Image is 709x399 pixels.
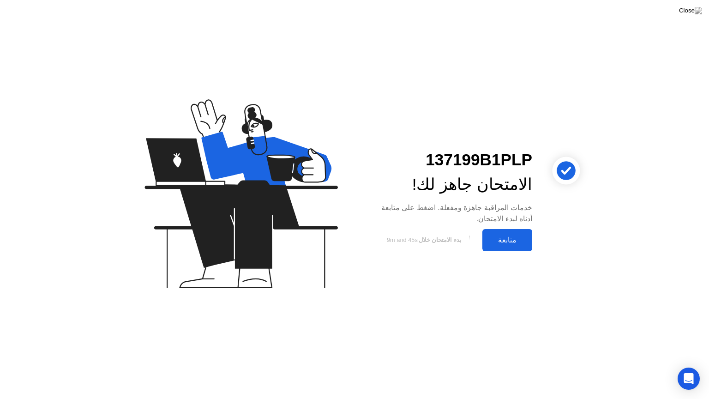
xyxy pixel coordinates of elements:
button: متابعة [482,229,532,251]
div: متابعة [485,236,529,244]
button: بدء الامتحان خلال9m and 45s [369,231,478,249]
img: Close [679,7,702,14]
div: 137199B1PLP [369,148,532,172]
div: الامتحان جاهز لك! [369,172,532,197]
div: Open Intercom Messenger [678,368,700,390]
span: 9m and 45s [387,236,418,243]
div: خدمات المراقبة جاهزة ومفعلة. اضغط على متابعة أدناه لبدء الامتحان. [369,202,532,224]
